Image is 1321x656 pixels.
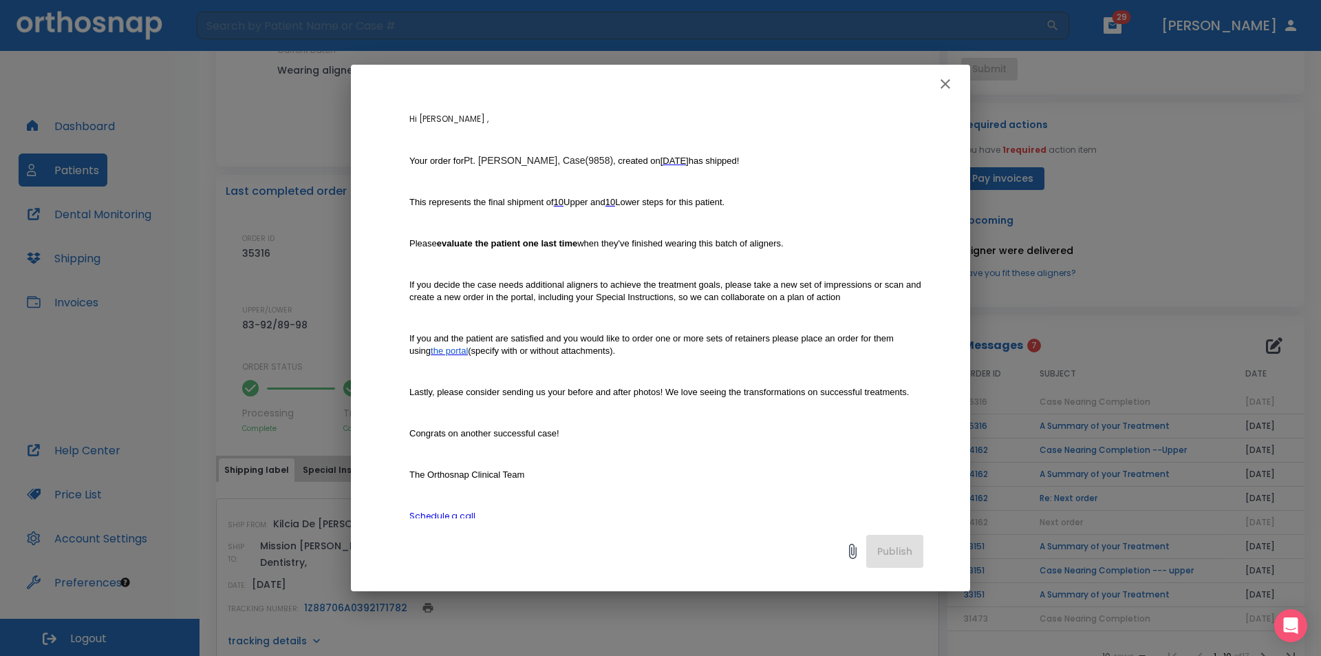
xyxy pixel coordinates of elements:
span: 10 [605,197,615,207]
p: Hi [PERSON_NAME] , [409,113,923,125]
div: Open Intercom Messenger [1274,609,1307,642]
span: has shipped! [689,156,740,166]
strong: evaluate the patient one last time [437,238,577,248]
span: Lower steps for this patient. [615,197,724,207]
span: If you and the patient are satisfied and you would like to order one or more sets of retainers pl... [409,333,896,356]
span: , created on [613,156,660,166]
span: Lastly, please consider sending us your before and after photos! We love seeing the transformatio... [409,387,909,397]
span: Your order for [409,156,464,166]
span: This represents the final shipment of [409,197,554,207]
span: 10 [554,197,563,207]
a: 10 [554,196,563,208]
a: the portal [431,345,468,357]
span: The Orthosnap Clinical Team [409,469,524,480]
a: Schedule a call [409,510,475,522]
span: (specify with or without attachments). [468,346,615,356]
a: [DATE] [660,155,689,167]
a: 10 [605,196,615,208]
span: Congrats on another successful case! [409,428,559,438]
span: Upper and [563,197,605,207]
span: If you decide the case needs additional aligners to achieve the treatment goals, please take a ne... [409,279,923,302]
span: Pt. [PERSON_NAME], Case(9858) [464,155,613,166]
span: Please when they've finished wearing this batch of aligners. [409,238,784,248]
